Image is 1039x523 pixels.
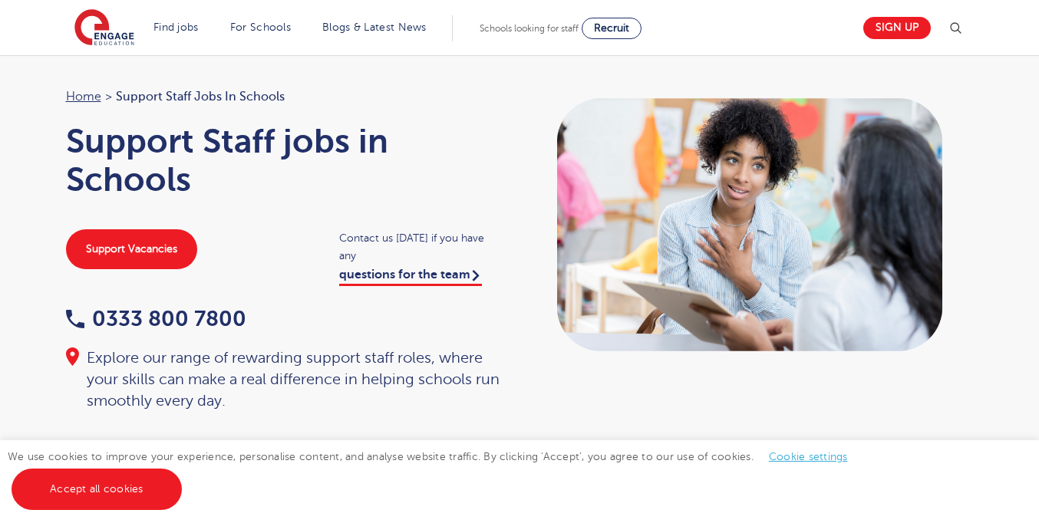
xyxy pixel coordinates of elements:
[66,87,505,107] nav: breadcrumb
[769,451,848,462] a: Cookie settings
[105,90,112,104] span: >
[8,451,863,495] span: We use cookies to improve your experience, personalise content, and analyse website traffic. By c...
[863,17,931,39] a: Sign up
[322,21,427,33] a: Blogs & Latest News
[153,21,199,33] a: Find jobs
[230,21,291,33] a: For Schools
[594,22,629,34] span: Recruit
[74,9,134,48] img: Engage Education
[66,307,246,331] a: 0333 800 7800
[339,268,482,286] a: questions for the team
[66,122,505,199] h1: Support Staff jobs in Schools
[480,23,579,34] span: Schools looking for staff
[116,87,285,107] span: Support Staff jobs in Schools
[66,347,505,412] div: Explore our range of rewarding support staff roles, where your skills can make a real difference ...
[12,469,182,510] a: Accept all cookies
[339,229,504,265] span: Contact us [DATE] if you have any
[66,229,197,269] a: Support Vacancies
[582,18,642,39] a: Recruit
[66,90,101,104] a: Home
